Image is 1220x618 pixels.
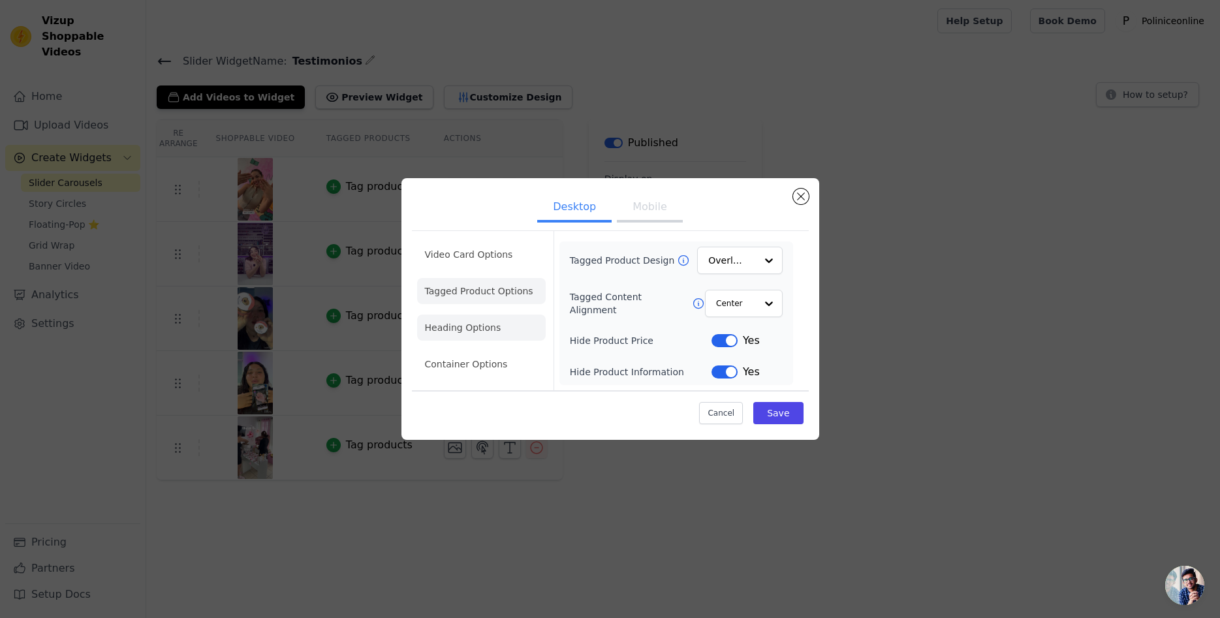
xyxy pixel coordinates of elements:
li: Heading Options [417,315,546,341]
a: Chat abierto [1165,566,1204,605]
li: Video Card Options [417,241,546,268]
button: Save [753,402,803,424]
li: Tagged Product Options [417,278,546,304]
label: Tagged Content Alignment [570,290,692,317]
button: Desktop [537,194,612,223]
button: Close modal [793,189,809,204]
label: Hide Product Price [570,334,712,347]
button: Cancel [699,402,743,424]
span: Yes [743,333,760,348]
button: Mobile [617,194,682,223]
span: Yes [743,364,760,380]
li: Container Options [417,351,546,377]
label: Hide Product Information [570,365,712,379]
label: Tagged Product Design [570,254,677,267]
